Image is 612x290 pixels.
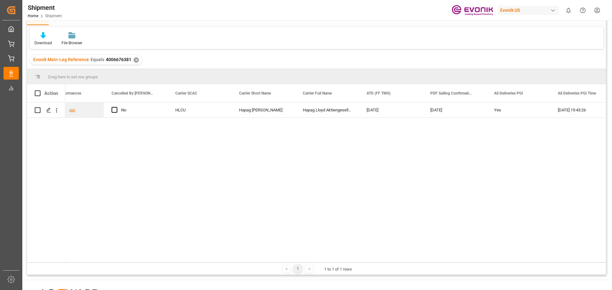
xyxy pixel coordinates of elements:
[576,3,590,18] button: Help Center
[294,265,302,273] div: 1
[295,103,359,117] div: Hapag Lloyd Aktiengesellschaft
[561,3,576,18] button: show 0 new notifications
[168,103,231,117] div: HLCU
[34,40,52,46] div: Download
[27,103,65,118] div: Press SPACE to select this row.
[558,91,596,95] span: All Deliveries PGI Time
[498,4,561,16] button: Evonik US
[498,6,559,15] div: Evonik US
[231,103,295,117] div: Hapag [PERSON_NAME]
[430,91,473,95] span: PDF Sailing Confirmation Upload
[486,103,550,117] div: Yes
[28,3,62,12] div: Shipment
[452,5,493,16] img: Evonik-brand-mark-Deep-Purple-RGB.jpeg_1700498283.jpeg
[175,91,197,95] span: Carrier SCAC
[359,103,423,117] div: [DATE]
[494,91,523,95] span: All Deliveries PGI
[121,103,160,117] div: No
[91,57,104,62] span: Equals
[112,91,154,95] span: Cancelled By [PERSON_NAME]
[423,103,486,117] div: [DATE]
[324,266,352,272] div: 1 to 1 of 1 rows
[303,91,332,95] span: Carrier Full Name
[28,14,38,18] a: Home
[367,91,390,95] span: ATD (FF TMS)
[106,57,131,62] span: 4006676381
[239,91,271,95] span: Carrier Short Name
[44,90,58,96] div: Action
[134,57,139,63] div: ✕
[33,57,89,62] span: Evonik Main-Leg Reference
[62,40,82,46] div: File Browser
[48,74,98,79] span: Drag here to set row groups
